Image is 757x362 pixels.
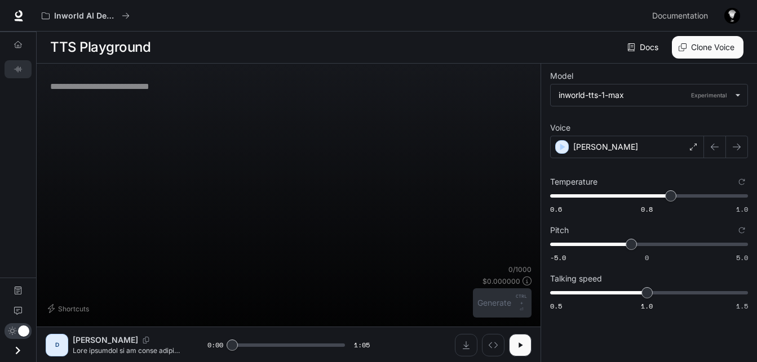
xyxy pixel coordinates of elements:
p: [PERSON_NAME] [573,141,638,153]
p: $ 0.000000 [482,276,520,286]
h1: TTS Playground [50,36,150,59]
button: Download audio [455,334,477,356]
button: Reset to default [736,176,748,188]
p: Experimental [689,90,729,100]
a: Documentation [648,5,716,27]
p: Pitch [550,226,569,234]
p: Voice [550,124,570,132]
button: Inspect [482,334,504,356]
button: Clone Voice [672,36,743,59]
span: Documentation [652,9,708,23]
span: -5.0 [550,253,566,262]
p: Talking speed [550,275,602,283]
span: 1:05 [354,339,370,351]
p: Inworld AI Demos [54,11,117,21]
span: 0 [645,253,649,262]
span: 1.0 [641,301,653,311]
img: User avatar [724,8,740,24]
a: Feedback [5,302,32,320]
button: Shortcuts [46,300,94,318]
a: Overview [5,35,32,53]
span: 0:00 [207,339,223,351]
p: [PERSON_NAME] [73,334,138,346]
a: Documentation [5,281,32,300]
button: All workspaces [37,5,135,27]
button: Open drawer [5,339,30,362]
button: Copy Voice ID [138,337,154,343]
span: Dark mode toggle [18,324,29,337]
button: User avatar [721,5,743,27]
button: Reset to default [736,224,748,236]
div: inworld-tts-1-max [559,90,729,101]
div: D [48,336,66,354]
span: 1.5 [736,301,748,311]
span: 5.0 [736,253,748,262]
span: 0.8 [641,204,653,214]
span: 1.0 [736,204,748,214]
span: 0.6 [550,204,562,214]
p: Model [550,72,573,80]
p: Temperature [550,178,597,186]
div: inworld-tts-1-maxExperimental [551,84,747,106]
p: Lore ipsumdol si am conse adipi eli seddo eiusmodt inc ut labore etdolore, magnaal enimadmini ven... [73,346,180,355]
a: Docs [625,36,663,59]
a: TTS Playground [5,60,32,78]
span: 0.5 [550,301,562,311]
